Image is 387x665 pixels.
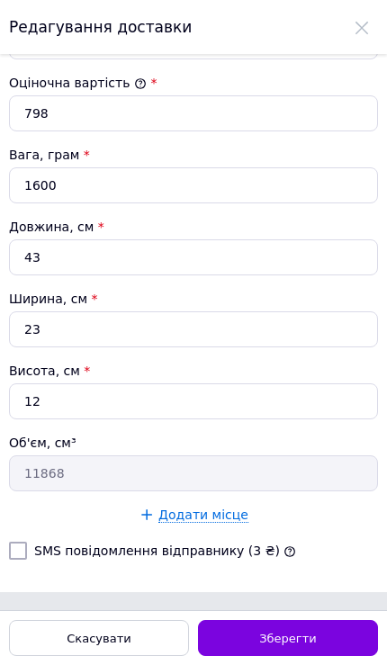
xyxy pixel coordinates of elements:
div: Об'єм, см³ [9,434,378,452]
label: Вага, грам [9,148,90,162]
span: Зберегти [259,632,316,645]
span: Редагування доставки [9,18,192,36]
span: Скасувати [67,632,130,645]
span: Додати місце [158,508,248,523]
label: Висота, см [9,364,90,378]
label: SMS повідомлення відправнику (3 ₴) [34,544,280,558]
label: Оціночна вартість [9,76,147,90]
label: Ширина, см [9,292,97,306]
label: Довжина, см [9,220,104,234]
